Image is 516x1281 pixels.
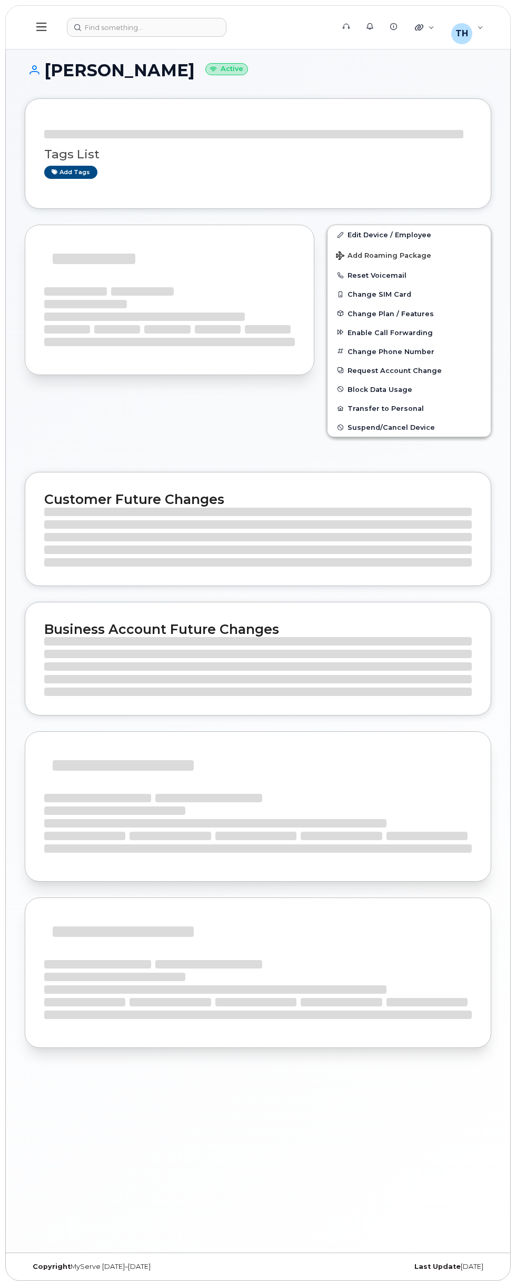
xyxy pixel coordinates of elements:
[258,1263,491,1271] div: [DATE]
[328,418,491,437] button: Suspend/Cancel Device
[44,491,472,507] h2: Customer Future Changes
[336,251,431,261] span: Add Roaming Package
[348,423,435,431] span: Suspend/Cancel Device
[25,1263,258,1271] div: MyServe [DATE]–[DATE]
[44,148,472,161] h3: Tags List
[328,266,491,285] button: Reset Voicemail
[328,342,491,361] button: Change Phone Number
[328,399,491,418] button: Transfer to Personal
[328,225,491,244] a: Edit Device / Employee
[328,380,491,399] button: Block Data Usage
[328,244,491,266] button: Add Roaming Package
[414,1263,461,1270] strong: Last Update
[348,328,433,336] span: Enable Call Forwarding
[33,1263,71,1270] strong: Copyright
[328,323,491,342] button: Enable Call Forwarding
[25,61,491,79] h1: [PERSON_NAME]
[328,361,491,380] button: Request Account Change
[44,166,97,179] a: Add tags
[328,285,491,304] button: Change SIM Card
[205,63,248,75] small: Active
[348,309,434,317] span: Change Plan / Features
[44,621,472,637] h2: Business Account Future Changes
[328,304,491,323] button: Change Plan / Features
